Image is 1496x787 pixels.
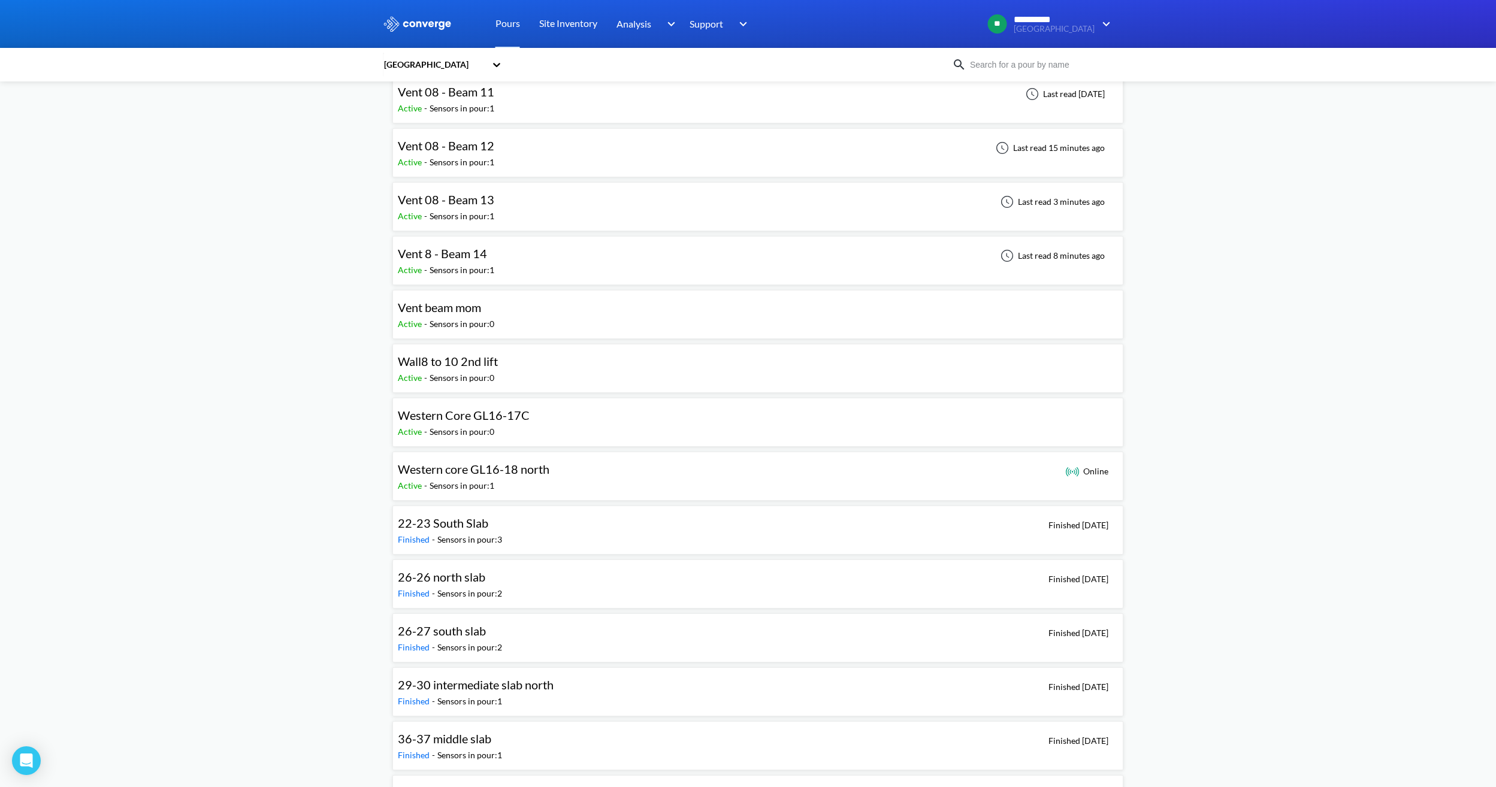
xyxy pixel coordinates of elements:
[424,373,430,383] span: -
[398,373,424,383] span: Active
[398,731,491,746] span: 36-37 middle slab
[398,265,424,275] span: Active
[392,358,1123,368] a: Wall8 to 10 2nd liftActive-Sensors in pour:0
[424,103,430,113] span: -
[398,588,432,598] span: Finished
[392,250,1123,260] a: Vent 8 - Beam 14Active-Sensors in pour:1Last read 8 minutes ago
[437,533,502,546] div: Sensors in pour: 3
[392,681,1123,691] a: 29-30 intermediate slab northFinished-Sensors in pour:1 Finished [DATE]
[392,627,1123,637] a: 26-27 south slabFinished-Sensors in pour:2 Finished [DATE]
[398,623,486,638] span: 26-27 south slab
[432,588,437,598] span: -
[392,411,1123,422] a: Western Core GL16-17CActive-Sensors in pour:0
[994,195,1108,209] div: Last read 3 minutes ago
[690,16,723,31] span: Support
[398,534,432,544] span: Finished
[398,642,432,652] span: Finished
[437,587,502,600] div: Sensors in pour: 2
[383,58,486,71] div: [GEOGRAPHIC_DATA]
[398,103,424,113] span: Active
[989,141,1108,155] div: Last read 15 minutes ago
[398,570,485,584] span: 26-26 north slab
[12,746,41,775] div: Open Intercom Messenger
[398,426,424,437] span: Active
[424,265,430,275] span: -
[1045,519,1108,532] div: Finished [DATE]
[952,57,966,72] img: icon-search.svg
[398,516,488,530] span: 22-23 South Slab
[1045,734,1108,747] div: Finished [DATE]
[659,17,678,31] img: downArrow.svg
[398,480,424,491] span: Active
[430,479,494,492] div: Sensors in pour: 1
[430,425,494,438] div: Sensors in pour: 0
[1065,464,1108,479] div: Online
[430,102,494,115] div: Sensors in pour: 1
[1014,25,1095,34] span: [GEOGRAPHIC_DATA]
[392,519,1123,529] a: 22-23 South SlabFinished-Sensors in pour:3 Finished [DATE]
[398,319,424,329] span: Active
[424,157,430,167] span: -
[424,211,430,221] span: -
[430,156,494,169] div: Sensors in pour: 1
[398,157,424,167] span: Active
[994,249,1108,263] div: Last read 8 minutes ago
[398,138,494,153] span: Vent 08 - Beam 12
[432,696,437,706] span: -
[392,88,1123,98] a: Vent 08 - Beam 11Active-Sensors in pour:1Last read [DATE]
[1019,87,1108,101] div: Last read [DATE]
[1045,680,1108,694] div: Finished [DATE]
[398,84,494,99] span: Vent 08 - Beam 11
[398,750,432,760] span: Finished
[432,750,437,760] span: -
[392,196,1123,206] a: Vent 08 - Beam 13Active-Sensors in pour:1Last read 3 minutes ago
[398,211,424,221] span: Active
[392,573,1123,583] a: 26-26 north slabFinished-Sensors in pour:2 Finished [DATE]
[424,426,430,437] span: -
[383,16,452,32] img: logo_ewhite.svg
[1045,573,1108,586] div: Finished [DATE]
[398,246,487,261] span: Vent 8 - Beam 14
[398,300,481,314] span: Vent beam mom
[437,749,502,762] div: Sensors in pour: 1
[392,142,1123,152] a: Vent 08 - Beam 12Active-Sensors in pour:1Last read 15 minutes ago
[424,319,430,329] span: -
[432,534,437,544] span: -
[616,16,651,31] span: Analysis
[398,677,554,692] span: 29-30 intermediate slab north
[392,735,1123,745] a: 36-37 middle slabFinished-Sensors in pour:1 Finished [DATE]
[392,465,1123,476] a: Western core GL16-18 northActive-Sensors in pour:1 Online
[1095,17,1114,31] img: downArrow.svg
[398,354,498,368] span: Wall8 to 10 2nd lift
[430,317,494,331] div: Sensors in pour: 0
[1065,464,1080,479] img: online_icon.svg
[732,17,751,31] img: downArrow.svg
[966,58,1111,71] input: Search for a pour by name
[1045,626,1108,640] div: Finished [DATE]
[430,264,494,277] div: Sensors in pour: 1
[432,642,437,652] span: -
[437,695,502,708] div: Sensors in pour: 1
[398,408,530,422] span: Western Core GL16-17C
[430,371,494,385] div: Sensors in pour: 0
[437,641,502,654] div: Sensors in pour: 2
[430,210,494,223] div: Sensors in pour: 1
[398,192,494,207] span: Vent 08 - Beam 13
[424,480,430,491] span: -
[398,462,549,476] span: Western core GL16-18 north
[398,696,432,706] span: Finished
[392,304,1123,314] a: Vent beam momActive-Sensors in pour:0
